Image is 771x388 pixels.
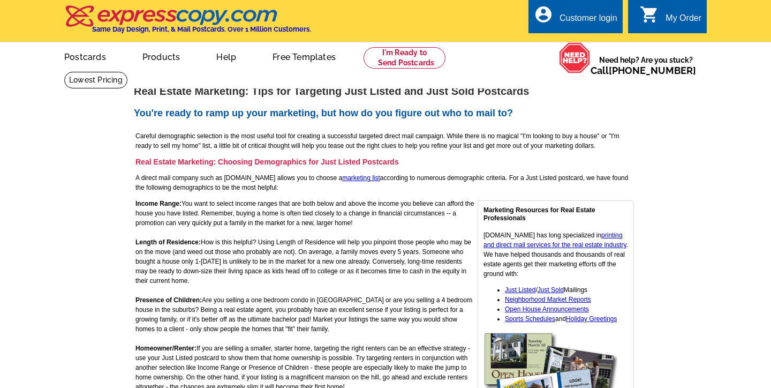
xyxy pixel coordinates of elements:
[92,25,311,33] h4: Same Day Design, Print, & Mail Postcards. Over 1 Million Customers.
[483,206,628,222] h4: Marketing Resources for Real Estate Professionals
[342,174,380,182] a: marketing list
[135,200,182,207] strong: Income Range:
[505,285,628,295] li: / Mailings
[47,43,123,69] a: Postcards
[609,65,696,76] a: [PHONE_NUMBER]
[255,43,353,69] a: Free Templates
[135,345,196,352] strong: Homeowner/Renter:
[505,314,628,324] li: and
[505,315,555,323] a: Sports Schedules
[125,43,198,69] a: Products
[135,173,636,192] p: A direct mail company such as [DOMAIN_NAME] allows you to choose a according to numerous demograp...
[135,296,202,304] strong: Presence of Children:
[591,65,696,76] span: Call
[640,5,659,24] i: shopping_cart
[199,43,253,69] a: Help
[134,108,637,120] h2: You're ready to ramp up your marketing, but how do you figure out who to mail to?
[591,55,701,76] span: Need help? Are you stuck?
[640,12,701,25] a: shopping_cart My Order
[483,230,628,279] p: [DOMAIN_NAME] has long specialized in . We have helped thousands and thousands of real estate age...
[505,286,535,294] a: Just Listed
[135,238,201,246] strong: Length of Residence:
[64,13,311,33] a: Same Day Design, Print, & Mail Postcards. Over 1 Million Customers.
[534,12,617,25] a: account_circle Customer login
[134,86,637,97] h1: Real Estate Marketing: Tips for Targeting Just Listed and Just Sold Postcards
[538,286,564,294] a: Just Sold
[505,296,591,303] a: Neighborhood Market Reports
[135,131,636,151] p: Careful demographic selection is the most useful tool for creating a successful targeted direct m...
[135,157,636,167] h3: Real Estate Marketing: Choosing Demographics for Just Listed Postcards
[505,305,589,313] a: Open House Announcements
[560,13,617,28] div: Customer login
[534,5,553,24] i: account_circle
[559,42,591,73] img: help
[566,315,617,323] a: Holiday Greetings
[666,13,701,28] div: My Order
